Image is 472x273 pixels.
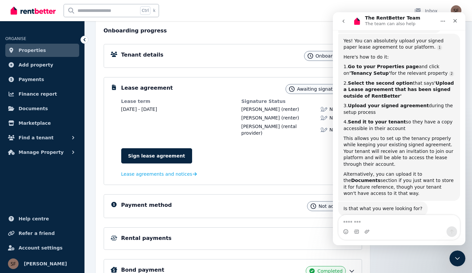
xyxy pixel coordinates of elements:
[451,5,461,16] img: Scott Ferguson
[121,171,197,177] a: Lease agreements and notices
[241,107,280,112] span: [PERSON_NAME]
[19,229,55,237] span: Refer a friend
[241,115,280,120] span: [PERSON_NAME]
[5,44,79,57] a: Properties
[5,102,79,115] a: Documents
[329,106,355,113] span: Not Signed
[5,146,79,159] button: Manage Property
[19,215,49,223] span: Help centre
[121,148,192,163] a: Sign lease agreement
[19,90,57,98] span: Finance report
[19,119,51,127] span: Marketplace
[241,124,280,129] span: [PERSON_NAME]
[5,241,79,254] a: Account settings
[321,106,327,113] img: Lease not signed
[104,27,167,35] h2: Onboarding progress
[321,126,327,133] img: Lease not signed
[111,267,117,273] img: Bond Details
[153,8,155,13] span: k
[241,106,299,113] div: (renter)
[121,201,172,209] h5: Payment method
[5,58,79,71] a: Add property
[5,73,79,86] a: Payments
[5,131,79,144] button: Find a tenant
[241,98,355,105] dt: Signature Status
[414,8,438,14] div: Inbox
[5,36,26,41] span: ORGANISE
[321,114,327,121] img: Lease not signed
[5,212,79,225] a: Help centre
[19,105,48,113] span: Documents
[24,260,67,268] span: [PERSON_NAME]
[449,250,465,266] iframe: Intercom live chat
[121,84,173,92] h5: Lease agreement
[329,126,355,133] span: Not Signed
[121,234,172,242] h5: Rental payments
[316,53,343,59] span: Onboarding
[121,171,192,177] span: Lease agreements and notices
[5,227,79,240] a: Refer a friend
[11,6,56,16] img: RentBetter
[5,116,79,130] a: Marketplace
[297,86,343,92] span: Awaiting signatures
[241,123,317,136] div: (rental provider)
[329,114,355,121] span: Not Signed
[19,244,63,252] span: Account settings
[19,75,44,83] span: Payments
[111,236,117,241] img: Rental Payments
[319,203,343,209] span: Not added
[121,106,235,113] dd: [DATE] - [DATE]
[19,61,53,69] span: Add property
[121,51,164,59] h5: Tenant details
[121,98,235,105] dt: Lease term
[19,148,64,156] span: Manage Property
[140,6,150,15] span: Ctrl
[19,46,46,54] span: Properties
[8,258,19,269] img: Scott Ferguson
[5,87,79,101] a: Finance report
[241,114,299,121] div: (renter)
[333,12,465,245] iframe: Intercom live chat
[19,134,54,142] span: Find a tenant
